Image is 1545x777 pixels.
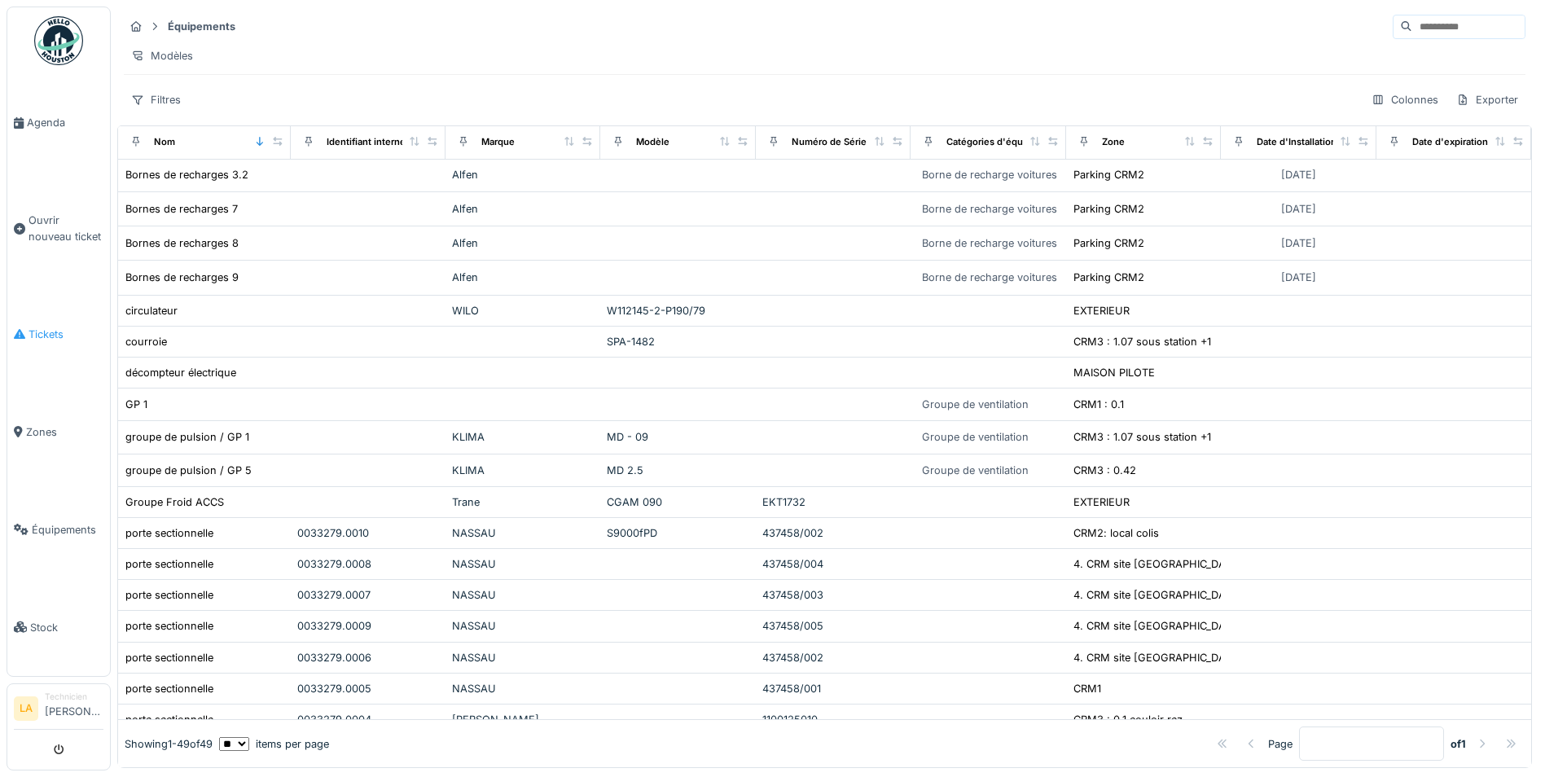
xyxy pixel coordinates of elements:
[125,525,213,541] div: porte sectionnelle
[452,494,594,510] div: Trane
[762,618,904,634] div: 437458/005
[636,135,669,149] div: Modèle
[607,525,748,541] div: S9000fPD
[1073,365,1155,380] div: MAISON PILOTE
[125,270,239,285] div: Bornes de recharges 9
[452,463,594,478] div: KLIMA
[7,74,110,172] a: Agenda
[762,556,904,572] div: 437458/004
[762,681,904,696] div: 437458/001
[30,620,103,635] span: Stock
[125,618,213,634] div: porte sectionnelle
[125,463,252,478] div: groupe de pulsion / GP 5
[7,172,110,285] a: Ouvrir nouveau ticket
[297,681,439,696] div: 0033279.0005
[125,735,213,751] div: Showing 1 - 49 of 49
[125,712,213,727] div: porte sectionnelle
[607,303,748,318] div: W112145-2-P190/79
[452,235,594,251] div: Alfen
[1073,681,1101,696] div: CRM1
[1073,494,1130,510] div: EXTERIEUR
[922,201,1114,217] div: Borne de recharge voitures électriques
[922,397,1029,412] div: Groupe de ventilation
[32,522,103,538] span: Équipements
[452,525,594,541] div: NASSAU
[26,424,103,440] span: Zones
[1449,88,1525,112] div: Exporter
[1073,397,1124,412] div: CRM1 : 0.1
[45,691,103,726] li: [PERSON_NAME]
[125,587,213,603] div: porte sectionnelle
[1281,167,1316,182] div: [DATE]
[452,429,594,445] div: KLIMA
[125,167,248,182] div: Bornes de recharges 3.2
[1281,201,1316,217] div: [DATE]
[297,587,439,603] div: 0033279.0007
[452,556,594,572] div: NASSAU
[946,135,1060,149] div: Catégories d'équipement
[1281,270,1316,285] div: [DATE]
[125,365,236,380] div: décompteur électrique
[297,556,439,572] div: 0033279.0008
[762,587,904,603] div: 437458/003
[7,578,110,676] a: Stock
[14,691,103,730] a: LA Technicien[PERSON_NAME]
[124,88,188,112] div: Filtres
[1073,429,1211,445] div: CRM3 : 1.07 sous station +1
[327,135,406,149] div: Identifiant interne
[452,303,594,318] div: WILO
[1073,201,1144,217] div: Parking CRM2
[922,270,1114,285] div: Borne de recharge voitures électriques
[154,135,175,149] div: Nom
[452,201,594,217] div: Alfen
[762,712,904,727] div: 1100125010
[922,235,1114,251] div: Borne de recharge voitures électriques
[452,650,594,665] div: NASSAU
[297,650,439,665] div: 0033279.0006
[452,270,594,285] div: Alfen
[1073,650,1242,665] div: 4. CRM site [GEOGRAPHIC_DATA]
[297,618,439,634] div: 0033279.0009
[607,463,748,478] div: MD 2.5
[1073,525,1159,541] div: CRM2: local colis
[125,556,213,572] div: porte sectionnelle
[1073,270,1144,285] div: Parking CRM2
[1073,556,1242,572] div: 4. CRM site [GEOGRAPHIC_DATA]
[124,44,200,68] div: Modèles
[452,712,594,727] div: [PERSON_NAME]
[125,429,249,445] div: groupe de pulsion / GP 1
[125,681,213,696] div: porte sectionnelle
[14,696,38,721] li: LA
[1412,135,1488,149] div: Date d'expiration
[29,213,103,244] span: Ouvrir nouveau ticket
[125,494,224,510] div: Groupe Froid ACCS
[1073,587,1242,603] div: 4. CRM site [GEOGRAPHIC_DATA]
[1073,235,1144,251] div: Parking CRM2
[1364,88,1446,112] div: Colonnes
[125,334,167,349] div: courroie
[922,429,1029,445] div: Groupe de ventilation
[792,135,867,149] div: Numéro de Série
[1073,303,1130,318] div: EXTERIEUR
[125,235,239,251] div: Bornes de recharges 8
[27,115,103,130] span: Agenda
[762,650,904,665] div: 437458/002
[1073,712,1183,727] div: CRM3 : 0.1 couloir rez
[481,135,515,149] div: Marque
[452,681,594,696] div: NASSAU
[1073,618,1242,634] div: 4. CRM site [GEOGRAPHIC_DATA]
[7,481,110,578] a: Équipements
[607,494,748,510] div: CGAM 090
[297,525,439,541] div: 0033279.0010
[452,587,594,603] div: NASSAU
[762,525,904,541] div: 437458/002
[1268,735,1293,751] div: Page
[1102,135,1125,149] div: Zone
[452,167,594,182] div: Alfen
[161,19,242,34] strong: Équipements
[34,16,83,65] img: Badge_color-CXgf-gQk.svg
[125,397,147,412] div: GP 1
[1451,735,1466,751] strong: of 1
[1073,167,1144,182] div: Parking CRM2
[1073,463,1136,478] div: CRM3 : 0.42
